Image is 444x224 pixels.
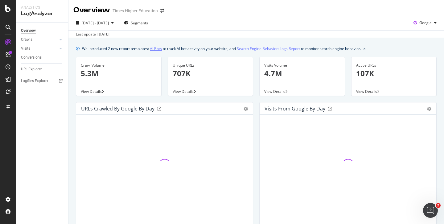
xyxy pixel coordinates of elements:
[21,78,64,84] a: Logfiles Explorer
[21,54,64,61] a: Conversions
[173,68,249,79] p: 707K
[173,89,194,94] span: View Details
[411,18,439,28] button: Google
[97,31,109,37] div: [DATE]
[21,10,63,17] div: LogAnalyzer
[76,45,437,52] div: info banner
[82,20,109,26] span: [DATE] - [DATE]
[21,66,64,73] a: URL Explorer
[419,20,432,25] span: Google
[81,63,157,68] div: Crawl Volume
[81,89,102,94] span: View Details
[356,68,432,79] p: 107K
[423,203,438,218] iframe: Intercom live chat
[21,78,48,84] div: Logfiles Explorer
[21,45,30,52] div: Visits
[362,44,367,53] button: close banner
[81,106,154,112] div: URLs Crawled by Google by day
[150,45,162,52] a: AI Bots
[264,68,340,79] p: 4.7M
[21,27,64,34] a: Overview
[113,8,158,14] div: Times Higher Education
[265,106,325,112] div: Visits from Google by day
[21,36,58,43] a: Crawls
[21,27,36,34] div: Overview
[264,89,285,94] span: View Details
[21,5,63,10] div: Analytics
[237,45,300,52] a: Search Engine Behavior: Logs Report
[356,63,432,68] div: Active URLs
[131,20,148,26] span: Segments
[121,18,150,28] button: Segments
[76,31,109,37] div: Last update
[436,203,441,208] span: 2
[356,89,377,94] span: View Details
[21,66,42,73] div: URL Explorer
[73,18,116,28] button: [DATE] - [DATE]
[264,63,340,68] div: Visits Volume
[21,36,32,43] div: Crawls
[173,63,249,68] div: Unique URLs
[21,54,42,61] div: Conversions
[81,68,157,79] p: 5.3M
[73,5,110,15] div: Overview
[244,107,248,111] div: gear
[21,45,58,52] a: Visits
[427,107,431,111] div: gear
[82,45,361,52] div: We introduced 2 new report templates: to track AI bot activity on your website, and to monitor se...
[160,9,164,13] div: arrow-right-arrow-left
